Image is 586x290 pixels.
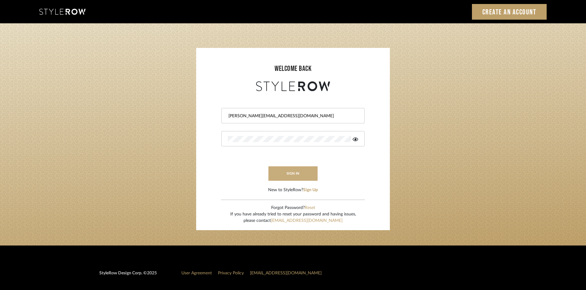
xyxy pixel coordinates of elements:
[228,113,357,119] input: Email Address
[472,4,547,20] a: Create an Account
[305,205,315,211] button: Reset
[230,205,356,211] div: Forgot Password?
[250,271,322,275] a: [EMAIL_ADDRESS][DOMAIN_NAME]
[271,218,342,223] a: [EMAIL_ADDRESS][DOMAIN_NAME]
[99,270,157,281] div: StyleRow Design Corp. ©2025
[230,211,356,224] div: If you have already tried to reset your password and having issues, please contact
[303,187,318,193] button: Sign Up
[181,271,212,275] a: User Agreement
[218,271,244,275] a: Privacy Policy
[268,187,318,193] div: New to StyleRow?
[202,63,384,74] div: welcome back
[268,166,318,181] button: sign in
